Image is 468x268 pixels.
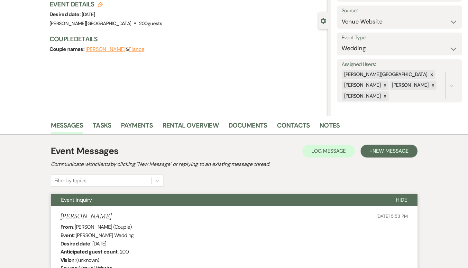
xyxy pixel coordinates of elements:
[60,248,118,255] b: Anticipated guest count
[376,213,408,219] span: [DATE] 5:53 PM
[93,120,111,134] a: Tasks
[51,194,386,206] button: Event Inquiry
[129,47,144,52] button: Fiance
[319,120,340,134] a: Notes
[311,148,346,154] span: Log Message
[50,20,132,27] span: [PERSON_NAME][GEOGRAPHIC_DATA]
[396,196,407,203] span: Hide
[60,213,112,221] h5: [PERSON_NAME]
[139,20,162,27] span: 200 guests
[302,145,355,158] button: Log Message
[342,91,382,101] div: [PERSON_NAME]
[61,196,92,203] span: Event Inquiry
[121,120,153,134] a: Payments
[320,17,326,24] button: Close lead details
[51,144,119,158] h1: Event Messages
[390,81,429,90] div: [PERSON_NAME]
[342,60,458,69] label: Assigned Users:
[342,33,458,43] label: Event Type:
[54,177,89,185] div: Filter by topics...
[50,11,82,18] span: Desired date:
[60,240,90,247] b: Desired date
[86,46,144,53] span: &
[342,70,428,79] div: [PERSON_NAME][GEOGRAPHIC_DATA]
[60,224,73,230] b: From
[50,46,86,53] span: Couple names:
[342,6,458,15] label: Source:
[60,232,74,239] b: Event
[51,120,83,134] a: Messages
[51,160,418,168] h2: Communicate with clients by clicking "New Message" or replying to an existing message thread.
[342,81,382,90] div: [PERSON_NAME]
[86,47,125,52] button: [PERSON_NAME]
[361,145,417,158] button: +New Message
[277,120,310,134] a: Contacts
[162,120,219,134] a: Rental Overview
[386,194,418,206] button: Hide
[82,11,95,18] span: [DATE]
[60,257,75,263] b: Vision
[228,120,267,134] a: Documents
[50,34,321,43] h3: Couple Details
[372,148,408,154] span: New Message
